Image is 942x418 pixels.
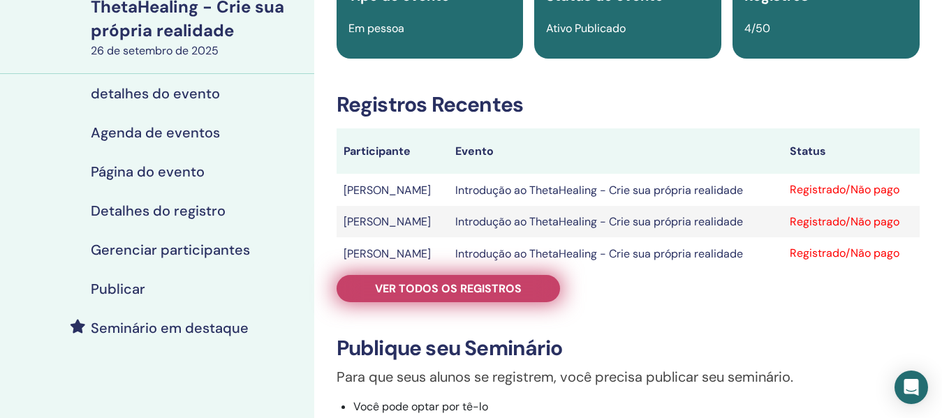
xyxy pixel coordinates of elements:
[91,124,220,142] font: Agenda de eventos
[337,91,524,118] font: Registros Recentes
[455,144,494,158] font: Evento
[744,21,770,36] font: 4/50
[375,281,522,296] font: Ver todos os registros
[790,144,826,158] font: Status
[337,368,793,386] font: Para que seus alunos se registrem, você precisa publicar seu seminário.
[790,214,899,229] font: Registrado/Não pago
[455,183,743,197] font: Introdução ao ThetaHealing - Crie sua própria realidade
[895,371,928,404] div: Abra o Intercom Messenger
[344,246,431,261] font: [PERSON_NAME]
[91,202,226,220] font: Detalhes do registro
[790,246,899,260] font: Registrado/Não pago
[337,334,562,361] font: Publique seu Seminário
[344,144,411,158] font: Participante
[344,214,431,229] font: [PERSON_NAME]
[790,182,899,197] font: Registrado/Não pago
[91,84,220,103] font: detalhes do evento
[348,21,404,36] font: Em pessoa
[455,246,743,261] font: Introdução ao ThetaHealing - Crie sua própria realidade
[353,399,488,414] font: Você pode optar por tê-lo
[344,183,431,197] font: [PERSON_NAME]
[337,275,560,302] a: Ver todos os registros
[91,241,250,259] font: Gerenciar participantes
[91,280,145,298] font: Publicar
[91,163,205,181] font: Página do evento
[455,214,743,229] font: Introdução ao ThetaHealing - Crie sua própria realidade
[546,21,626,36] font: Ativo Publicado
[91,319,249,337] font: Seminário em destaque
[91,43,219,58] font: 26 de setembro de 2025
